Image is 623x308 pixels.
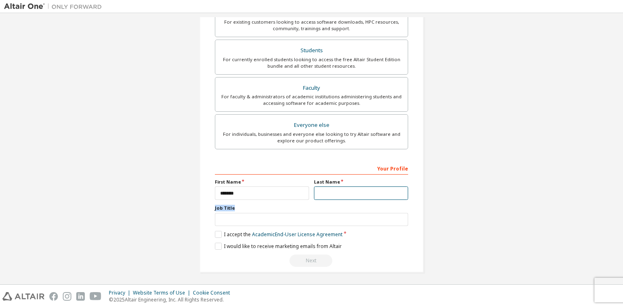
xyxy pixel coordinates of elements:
label: I would like to receive marketing emails from Altair [215,243,342,250]
a: Academic End-User License Agreement [252,231,342,238]
div: Read and acccept EULA to continue [215,255,408,267]
div: For existing customers looking to access software downloads, HPC resources, community, trainings ... [220,19,403,32]
label: Job Title [215,205,408,211]
div: Website Terms of Use [133,290,193,296]
label: I accept the [215,231,342,238]
div: Faculty [220,82,403,94]
div: For currently enrolled students looking to access the free Altair Student Edition bundle and all ... [220,56,403,69]
img: altair_logo.svg [2,292,44,301]
label: First Name [215,179,309,185]
div: Your Profile [215,162,408,175]
div: Everyone else [220,120,403,131]
img: Altair One [4,2,106,11]
img: facebook.svg [49,292,58,301]
img: linkedin.svg [76,292,85,301]
p: © 2025 Altair Engineering, Inc. All Rights Reserved. [109,296,235,303]
label: Last Name [314,179,408,185]
img: instagram.svg [63,292,71,301]
div: For individuals, businesses and everyone else looking to try Altair software and explore our prod... [220,131,403,144]
div: Cookie Consent [193,290,235,296]
div: For faculty & administrators of academic institutions administering students and accessing softwa... [220,93,403,106]
div: Privacy [109,290,133,296]
img: youtube.svg [90,292,102,301]
div: Students [220,45,403,56]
